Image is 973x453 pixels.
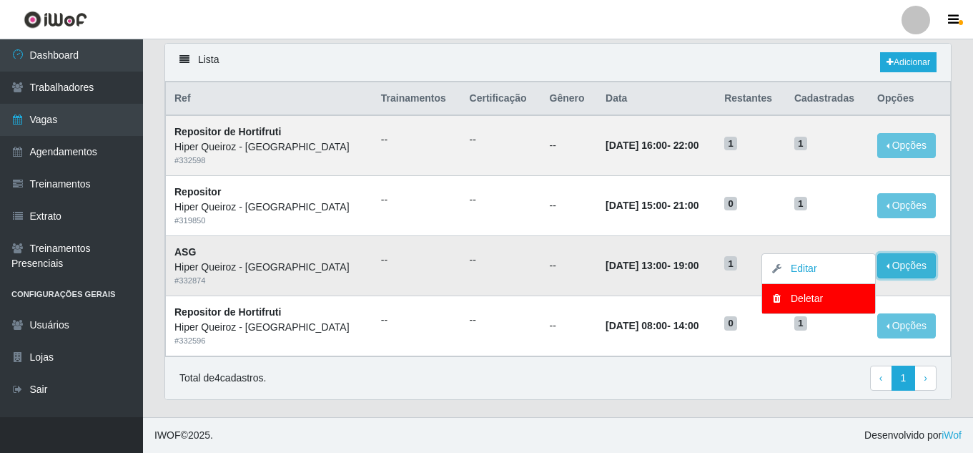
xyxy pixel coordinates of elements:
div: Hiper Queiroz - [GEOGRAPHIC_DATA] [174,320,364,335]
strong: Repositor [174,186,221,198]
strong: - [606,320,698,331]
span: ‹ [879,372,883,384]
a: 1 [891,366,916,391]
p: Total de 4 cadastros. [179,371,266,386]
strong: ASG [174,246,196,258]
span: 1 [794,197,807,211]
ul: -- [381,253,453,268]
span: Desenvolvido por [864,428,962,443]
th: Data [597,82,716,116]
span: 1 [794,316,807,331]
time: 22:00 [673,140,699,151]
th: Ref [166,82,372,116]
img: CoreUI Logo [24,11,87,29]
a: Adicionar [880,52,937,72]
div: # 332598 [174,155,364,167]
ul: -- [470,253,533,268]
div: # 319850 [174,215,364,227]
button: Opções [877,193,936,218]
ul: -- [470,193,533,208]
th: Certificação [461,82,541,116]
ul: -- [470,313,533,328]
span: 0 [724,197,737,211]
a: Editar [776,263,817,274]
td: -- [541,296,598,356]
strong: Repositor de Hortifruti [174,306,281,318]
time: [DATE] 13:00 [606,260,667,271]
time: [DATE] 15:00 [606,200,667,211]
time: [DATE] 16:00 [606,140,667,151]
ul: -- [381,193,453,208]
ul: -- [470,132,533,147]
span: › [924,372,927,384]
button: Opções [877,253,936,278]
a: iWof [942,429,962,441]
button: Opções [877,313,936,338]
span: 1 [794,137,807,151]
time: [DATE] 08:00 [606,320,667,331]
td: -- [541,176,598,236]
div: # 332874 [174,275,364,287]
span: IWOF [154,429,181,441]
button: Opções [877,133,936,158]
span: 0 [724,316,737,331]
time: 14:00 [673,320,699,331]
th: Cadastradas [786,82,869,116]
span: 1 [724,256,737,271]
a: Next [914,366,937,391]
time: 21:00 [673,200,699,211]
div: Hiper Queiroz - [GEOGRAPHIC_DATA] [174,140,364,155]
div: Hiper Queiroz - [GEOGRAPHIC_DATA] [174,200,364,215]
strong: - [606,200,698,211]
div: Hiper Queiroz - [GEOGRAPHIC_DATA] [174,260,364,275]
ul: -- [381,313,453,328]
nav: pagination [870,366,937,391]
ul: -- [381,132,453,147]
td: -- [541,115,598,175]
strong: Repositor de Hortifruti [174,126,281,137]
span: 1 [724,137,737,151]
time: 19:00 [673,260,699,271]
a: Previous [870,366,892,391]
strong: - [606,140,698,151]
td: -- [541,235,598,296]
div: Deletar [776,291,861,306]
div: Lista [165,44,951,82]
span: © 2025 . [154,428,213,443]
th: Trainamentos [372,82,461,116]
strong: - [606,260,698,271]
div: # 332596 [174,335,364,347]
th: Gênero [541,82,598,116]
th: Restantes [716,82,786,116]
th: Opções [869,82,950,116]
